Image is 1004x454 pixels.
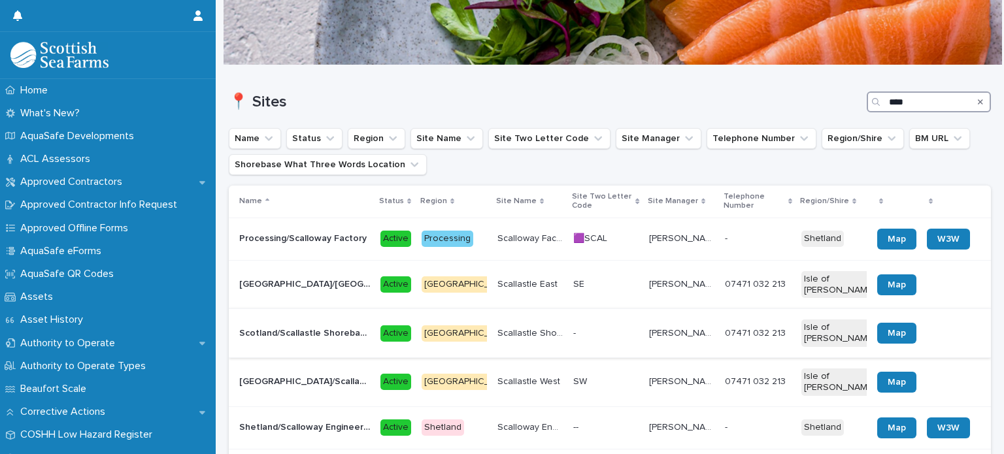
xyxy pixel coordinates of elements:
[724,189,785,214] p: Telephone Number
[707,128,816,149] button: Telephone Number
[888,280,906,289] span: Map
[725,231,730,244] p: -
[877,323,916,344] a: Map
[572,189,632,214] p: Site Two Letter Code
[422,325,517,342] div: [GEOGRAPHIC_DATA]
[927,229,970,250] a: W3W
[229,260,991,309] tr: [GEOGRAPHIC_DATA]/[GEOGRAPHIC_DATA][GEOGRAPHIC_DATA]/[GEOGRAPHIC_DATA] Active[GEOGRAPHIC_DATA]Sca...
[239,325,373,339] p: Scotland/Scallastle Shorebase
[801,231,844,247] div: Shetland
[927,417,970,438] a: W3W
[616,128,701,149] button: Site Manager
[15,130,144,142] p: AquaSafe Developments
[15,429,163,441] p: COSHH Low Hazard Register
[801,271,878,299] div: Isle of [PERSON_NAME]
[15,291,63,303] p: Assets
[649,231,717,244] p: Maciej Stefanski, Joseph Fullerton
[725,374,788,387] p: 07471 032 213
[15,84,58,97] p: Home
[348,128,405,149] button: Region
[801,319,878,347] div: Isle of [PERSON_NAME]
[649,325,717,339] p: [PERSON_NAME]
[573,231,610,244] p: 🟪SCAL
[422,419,464,436] div: Shetland
[497,419,565,433] p: Scalloway Engineering Workshop
[239,194,262,208] p: Name
[422,276,517,293] div: [GEOGRAPHIC_DATA]
[380,374,411,390] div: Active
[649,374,717,387] p: [PERSON_NAME]
[229,218,991,260] tr: Processing/Scalloway FactoryProcessing/Scalloway Factory ActiveProcessingScalloway FactoryScallow...
[649,276,717,290] p: [PERSON_NAME]
[380,325,411,342] div: Active
[909,128,970,149] button: BM URL
[888,235,906,244] span: Map
[877,229,916,250] a: Map
[888,378,906,387] span: Map
[229,309,991,358] tr: Scotland/Scallastle ShorebaseScotland/Scallastle Shorebase Active[GEOGRAPHIC_DATA]Scallastle Shor...
[15,383,97,395] p: Beaufort Scale
[229,93,862,112] h1: 📍 Sites
[15,153,101,165] p: ACL Assessors
[822,128,904,149] button: Region/Shire
[725,276,788,290] p: 07471 032 213
[573,276,587,290] p: SE
[800,194,849,208] p: Region/Shire
[15,337,125,349] p: Authority to Operate
[488,128,611,149] button: Site Two Letter Code
[573,419,581,433] p: --
[573,374,590,387] p: SW
[229,128,281,149] button: Name
[801,419,844,436] div: Shetland
[15,360,156,372] p: Authority to Operate Types
[937,235,960,244] span: W3W
[422,374,517,390] div: [GEOGRAPHIC_DATA]
[380,231,411,247] div: Active
[15,199,188,211] p: Approved Contractor Info Request
[229,406,991,449] tr: Shetland/Scalloway Engineering WorkshopShetland/Scalloway Engineering Workshop ActiveShetlandScal...
[497,231,565,244] p: Scalloway Factory
[877,274,916,295] a: Map
[239,231,369,244] p: Processing/Scalloway Factory
[15,268,124,280] p: AquaSafe QR Codes
[410,128,483,149] button: Site Name
[725,325,788,339] p: 07471 032 213
[867,91,991,112] input: Search
[573,325,578,339] p: -
[15,245,112,257] p: AquaSafe eForms
[239,419,373,433] p: Shetland/Scalloway Engineering Workshop
[239,374,373,387] p: [GEOGRAPHIC_DATA]/Scallastle West
[888,329,906,338] span: Map
[15,107,90,120] p: What's New?
[380,276,411,293] div: Active
[380,419,411,436] div: Active
[888,423,906,432] span: Map
[379,194,404,208] p: Status
[725,419,730,433] p: -
[496,194,537,208] p: Site Name
[239,276,373,290] p: [GEOGRAPHIC_DATA]/[GEOGRAPHIC_DATA]
[420,194,447,208] p: Region
[229,357,991,406] tr: [GEOGRAPHIC_DATA]/Scallastle West[GEOGRAPHIC_DATA]/Scallastle West Active[GEOGRAPHIC_DATA]Scallas...
[15,314,93,326] p: Asset History
[15,406,116,418] p: Corrective Actions
[801,368,878,396] div: Isle of [PERSON_NAME]
[497,276,560,290] p: Scallastle East
[286,128,343,149] button: Status
[15,176,133,188] p: Approved Contractors
[497,374,563,387] p: Scallastle West
[422,231,473,247] div: Processing
[877,417,916,438] a: Map
[10,42,109,68] img: bPIBxiqnSb2ggTQWdOVV
[877,372,916,393] a: Map
[937,423,960,432] span: W3W
[497,325,565,339] p: Scallastle Shorebase
[649,419,717,433] p: [PERSON_NAME]
[15,222,139,235] p: Approved Offline Forms
[229,154,427,175] button: Shorebase What Three Words Location
[648,194,698,208] p: Site Manager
